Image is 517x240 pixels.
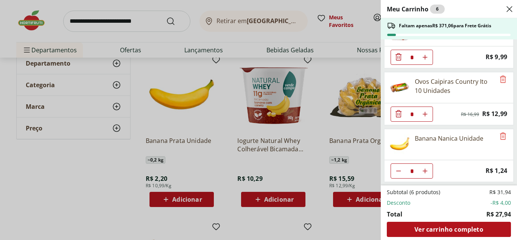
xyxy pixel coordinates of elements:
span: Desconto [387,199,410,207]
span: R$ 9,99 [486,52,507,62]
img: Ovos Caipiras Country Ito 10 Unidades [389,77,410,98]
img: Banana Nanica Unidade [389,134,410,155]
input: Quantidade Atual [406,50,417,64]
button: Remove [498,132,508,141]
span: Ver carrinho completo [414,226,483,232]
button: Aumentar Quantidade [417,163,433,179]
span: Faltam apenas R$ 371,06 para Frete Grátis [399,23,491,29]
span: Subtotal (6 produtos) [387,188,440,196]
button: Aumentar Quantidade [417,50,433,65]
span: Total [387,210,402,219]
span: R$ 12,99 [482,109,507,119]
a: Ver carrinho completo [387,222,511,237]
button: Aumentar Quantidade [417,107,433,122]
button: Diminuir Quantidade [391,163,406,179]
div: Ovos Caipiras Country Ito 10 Unidades [415,77,495,95]
button: Remove [498,75,508,84]
span: R$ 16,99 [461,111,479,118]
button: Diminuir Quantidade [391,50,406,65]
div: Banana Nanica Unidade [415,134,483,143]
span: R$ 31,94 [489,188,511,196]
span: R$ 1,24 [486,166,507,176]
span: -R$ 4,00 [491,199,511,207]
span: R$ 27,94 [486,210,511,219]
input: Quantidade Atual [406,164,417,178]
div: 6 [430,5,445,14]
h2: Meu Carrinho [387,5,445,14]
input: Quantidade Atual [406,107,417,121]
button: Diminuir Quantidade [391,107,406,122]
